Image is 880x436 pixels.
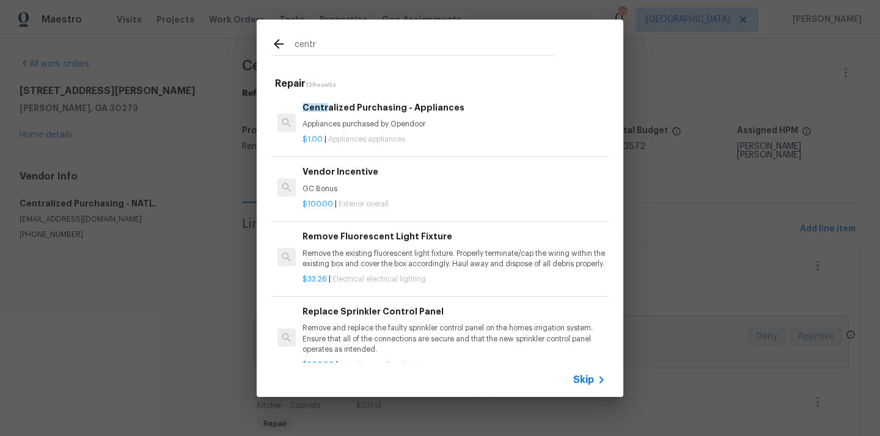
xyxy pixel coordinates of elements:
[332,275,426,283] span: Electrical electrical lighting
[275,78,609,90] h5: Repair
[306,82,336,88] span: 12 Results
[302,136,323,143] span: $1.00
[302,101,606,114] h6: alized Purchasing - Appliances
[302,305,606,318] h6: Replace Sprinkler Control Panel
[302,134,606,145] p: |
[302,119,606,129] p: Appliances purchased by Opendoor
[302,361,334,368] span: $200.00
[295,37,554,55] input: Search issues or repairs
[302,249,606,269] p: Remove the existing fluorescent light fixture. Properly terminate/cap the wiring within the exist...
[302,360,606,370] p: |
[302,274,606,285] p: |
[339,200,389,208] span: Exterior overall
[302,230,606,243] h6: Remove Fluorescent Light Fixture
[302,199,606,209] p: |
[302,275,327,283] span: $33.26
[302,323,606,354] p: Remove and replace the faulty sprinkler control panel on the homes irrigation system. Ensure that...
[302,200,333,208] span: $100.00
[573,374,594,386] span: Skip
[328,136,405,143] span: Appliances appliances
[302,165,606,178] h6: Vendor Incentive
[302,103,328,112] span: Centr
[340,361,426,368] span: Irrigation non functioning
[302,184,606,194] p: GC Bonus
